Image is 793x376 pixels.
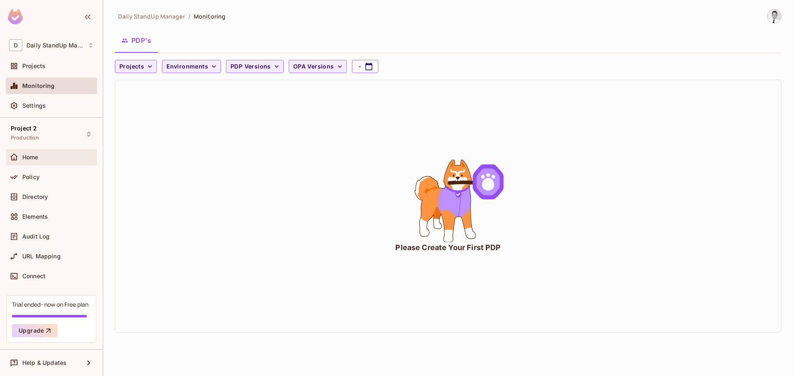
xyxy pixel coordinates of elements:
span: PDP Versions [230,61,271,72]
span: Help & Updates [22,359,66,366]
div: Trial ended- now on Free plan [12,300,88,308]
span: Projects [119,61,144,72]
span: Directory [22,194,48,200]
span: Connect [22,273,45,279]
div: Please Create Your First PDP [395,242,501,253]
span: Projects [22,63,45,69]
span: Policy [22,174,40,180]
div: animation [386,160,510,242]
span: URL Mapping [22,253,61,260]
button: Upgrade [12,324,57,337]
span: the active workspace [118,12,185,20]
button: Projects [115,60,157,73]
span: OPA Versions [293,61,334,72]
span: Monitoring [194,12,226,20]
button: PDP Versions [226,60,284,73]
button: - [352,60,378,73]
span: Environments [166,61,208,72]
span: Project 2 [11,125,37,132]
span: Settings [22,102,46,109]
img: Goran Jovanovic [767,9,781,23]
span: Elements [22,213,48,220]
img: SReyMgAAAABJRU5ErkJggg== [8,9,23,24]
button: Environments [162,60,221,73]
button: PDP's [115,30,158,51]
span: Production [11,135,39,141]
span: D [9,39,22,51]
button: OPA Versions [289,60,347,73]
span: Home [22,154,38,161]
span: Audit Log [22,233,50,240]
li: / [188,12,190,20]
span: Workspace: Daily StandUp Manager [26,42,84,49]
span: Monitoring [22,83,55,89]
